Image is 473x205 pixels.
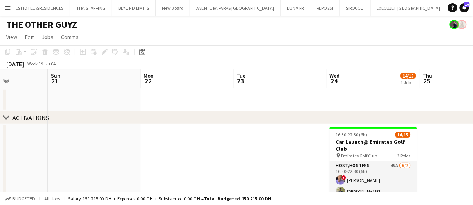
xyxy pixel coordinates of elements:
[39,32,56,42] a: Jobs
[144,72,154,79] span: Mon
[12,114,49,122] div: ACTIVATIONS
[423,72,433,79] span: Thu
[68,196,271,201] div: Salary 159 215.00 DH + Expenses 0.00 DH + Subsistence 0.00 DH =
[401,73,416,79] span: 14/15
[70,0,112,16] button: THA STAFFING
[336,132,368,138] span: 16:30-22:30 (6h)
[330,138,417,152] h3: Car Launch@ Emirates Golf Club
[12,196,35,201] span: Budgeted
[422,76,433,85] span: 25
[464,2,470,7] span: 10
[237,72,246,79] span: Tue
[398,153,411,159] span: 3 Roles
[341,153,377,159] span: Emirates Golf Club
[395,132,411,138] span: 14/15
[460,3,469,12] a: 10
[7,0,70,16] button: SLS HOTEL & RESIDENCES
[51,72,60,79] span: Sun
[25,34,34,41] span: Edit
[143,76,154,85] span: 22
[6,19,77,30] h1: THE OTHER GUYZ
[281,0,310,16] button: LUNA PR
[156,0,190,16] button: New Board
[61,34,79,41] span: Comms
[371,0,447,16] button: EXECUJET [GEOGRAPHIC_DATA]
[43,196,61,201] span: All jobs
[450,20,459,29] app-user-avatar: Mohamed Arafa
[236,76,246,85] span: 23
[204,196,271,201] span: Total Budgeted 159 215.00 DH
[457,20,467,29] app-user-avatar: Viviane Melatti
[22,32,37,42] a: Edit
[48,61,56,67] div: +04
[401,80,416,85] div: 1 Job
[4,194,36,203] button: Budgeted
[342,175,347,180] span: !
[6,34,17,41] span: View
[310,0,340,16] button: REPOSSI
[3,32,20,42] a: View
[329,76,340,85] span: 24
[340,0,371,16] button: SIROCCO
[190,0,281,16] button: AVENTURA PARKS [GEOGRAPHIC_DATA]
[42,34,53,41] span: Jobs
[50,76,60,85] span: 21
[6,60,24,68] div: [DATE]
[330,72,340,79] span: Wed
[112,0,156,16] button: BEYOND LIMITS
[58,32,82,42] a: Comms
